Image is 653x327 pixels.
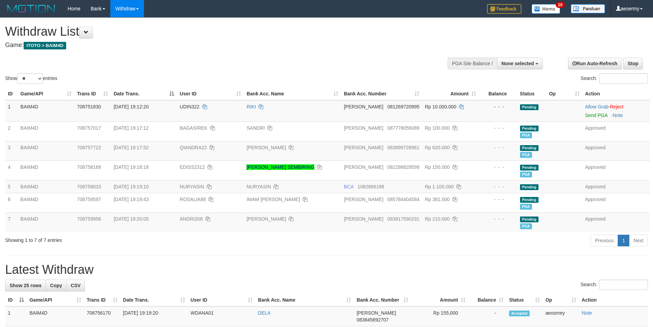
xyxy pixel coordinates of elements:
[246,184,271,189] a: NURYASIN
[520,104,539,110] span: Pending
[354,294,411,306] th: Bank Acc. Number: activate to sort column ascending
[520,126,539,131] span: Pending
[387,216,419,222] span: Copy 083817590291 to clipboard
[482,196,515,203] div: - - -
[387,145,419,150] span: Copy 083899726961 to clipboard
[180,145,207,150] span: QIANDRA22
[618,235,629,246] a: 1
[111,87,177,100] th: Date Trans.: activate to sort column descending
[487,4,521,14] img: Feedback.jpg
[18,193,74,212] td: BAIM4D
[629,235,648,246] a: Next
[585,113,607,118] a: Send PGA
[582,310,592,316] a: Note
[520,132,532,138] span: Marked by aeosmey
[582,87,650,100] th: Action
[591,235,618,246] a: Previous
[543,306,579,326] td: aeosmey
[120,306,188,326] td: [DATE] 19:19:20
[356,310,396,316] span: [PERSON_NAME]
[520,217,539,222] span: Pending
[411,294,468,306] th: Amount: activate to sort column ascending
[5,100,18,122] td: 1
[18,87,74,100] th: Game/API: activate to sort column ascending
[77,216,101,222] span: 708759956
[482,215,515,222] div: - - -
[5,263,648,277] h1: Latest Withdraw
[422,87,479,100] th: Amount: activate to sort column ascending
[113,216,148,222] span: [DATE] 19:20:05
[468,294,506,306] th: Balance: activate to sort column ascending
[74,87,111,100] th: Trans ID: activate to sort column ascending
[579,294,648,306] th: Action
[10,283,41,288] span: Show 25 rows
[479,87,517,100] th: Balance
[341,87,422,100] th: Bank Acc. Number: activate to sort column ascending
[113,125,148,131] span: [DATE] 19:17:12
[113,197,148,202] span: [DATE] 19:19:43
[425,125,449,131] span: Rp 100.000
[120,294,188,306] th: Date Trans.: activate to sort column ascending
[246,104,256,109] a: RIKI
[344,145,383,150] span: [PERSON_NAME]
[246,125,265,131] a: SANDRI
[344,125,383,131] span: [PERSON_NAME]
[84,294,120,306] th: Trans ID: activate to sort column ascending
[344,164,383,170] span: [PERSON_NAME]
[425,216,449,222] span: Rp 210.000
[599,280,648,290] input: Search:
[77,197,101,202] span: 708759597
[387,104,419,109] span: Copy 081269720995 to clipboard
[582,180,650,193] td: Approved
[180,164,205,170] span: EDISS2312
[77,184,101,189] span: 708759033
[5,3,57,14] img: MOTION_logo.png
[5,141,18,161] td: 3
[520,223,532,229] span: Marked by aeosmey
[387,125,419,131] span: Copy 087778056089 to clipboard
[356,317,388,323] span: Copy 083845892707 to clipboard
[18,100,74,122] td: BAIM4D
[188,306,255,326] td: WDANA01
[387,197,419,202] span: Copy 085784404584 to clipboard
[5,294,27,306] th: ID: activate to sort column descending
[581,280,648,290] label: Search:
[5,234,267,244] div: Showing 1 to 7 of 7 entries
[71,283,81,288] span: CSV
[585,104,610,109] span: ·
[180,125,207,131] span: BAGASIREK
[180,216,203,222] span: ANDRI208
[180,184,204,189] span: NURYASIN
[18,121,74,141] td: BAIM4D
[520,165,539,171] span: Pending
[520,197,539,203] span: Pending
[468,306,506,326] td: -
[5,212,18,232] td: 7
[425,104,456,109] span: Rp 10.000.000
[517,87,546,100] th: Status
[520,172,532,177] span: Marked by aeosmey
[177,87,244,100] th: User ID: activate to sort column ascending
[18,161,74,180] td: BAIM4D
[425,184,454,189] span: Rp 1.100.000
[27,294,84,306] th: Game/API: activate to sort column ascending
[246,216,286,222] a: [PERSON_NAME]
[246,197,300,202] a: IMAM [PERSON_NAME]
[582,100,650,122] td: ·
[482,183,515,190] div: - - -
[50,283,62,288] span: Copy
[585,104,608,109] a: Allow Grab
[344,184,353,189] span: BCA
[5,73,57,84] label: Show entries
[546,87,582,100] th: Op: activate to sort column ascending
[244,87,341,100] th: Bank Acc. Name: activate to sort column ascending
[582,193,650,212] td: Approved
[258,310,271,316] a: DELA
[246,145,286,150] a: [PERSON_NAME]
[582,161,650,180] td: Approved
[582,212,650,232] td: Approved
[18,212,74,232] td: BAIM4D
[482,164,515,171] div: - - -
[599,73,648,84] input: Search:
[543,294,579,306] th: Op: activate to sort column ascending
